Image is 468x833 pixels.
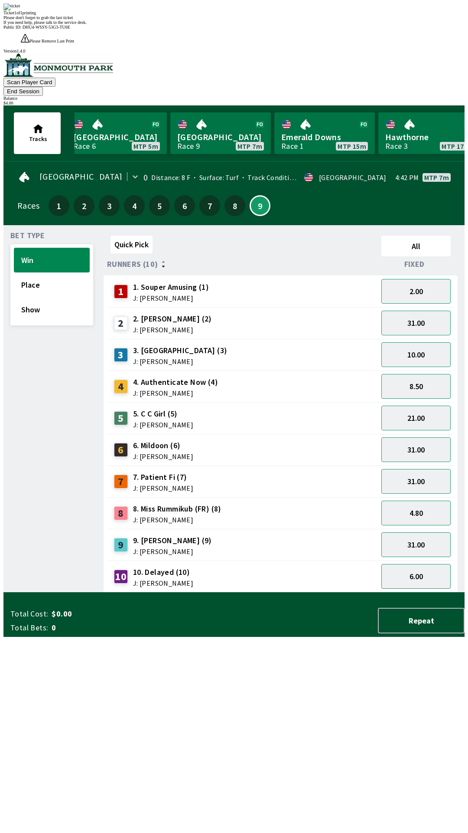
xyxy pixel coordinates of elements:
div: Public ID: [3,25,465,30]
span: J: [PERSON_NAME] [133,516,221,523]
span: 2.00 [409,286,423,296]
span: 10.00 [407,350,425,360]
button: Place [14,272,90,297]
span: 7 [201,203,218,209]
button: 6 [174,195,195,216]
span: 5 [151,203,168,209]
button: 8 [224,195,245,216]
span: Tracks [29,135,47,143]
span: 0 [52,623,188,633]
span: 21.00 [407,413,425,423]
img: venue logo [3,53,113,77]
span: All [385,241,447,251]
span: Total Cost: [10,609,48,619]
button: Repeat [378,608,465,633]
span: Place [21,280,82,290]
span: 3. [GEOGRAPHIC_DATA] (3) [133,345,227,356]
div: Race 9 [177,143,200,150]
button: 4.80 [381,501,451,525]
div: Race 1 [281,143,304,150]
button: 10.00 [381,342,451,367]
span: Bet Type [10,232,45,239]
div: Runners (10) [107,260,378,269]
span: J: [PERSON_NAME] [133,453,193,460]
button: 3 [99,195,120,216]
button: 7 [199,195,220,216]
div: 7 [114,475,128,489]
div: 3 [114,348,128,362]
button: End Session [3,87,43,96]
span: 10. Delayed (10) [133,567,193,578]
span: Fixed [404,261,425,268]
span: Repeat [386,616,457,626]
button: 21.00 [381,406,451,430]
span: MTP 7m [237,143,262,150]
span: J: [PERSON_NAME] [133,326,212,333]
span: MTP 15m [338,143,366,150]
span: 8 [227,203,243,209]
div: 8 [114,506,128,520]
div: 0 [143,174,148,181]
div: Race 3 [385,143,408,150]
span: 6.00 [409,571,423,581]
div: 5 [114,411,128,425]
div: Version 1.4.0 [3,49,465,53]
button: 31.00 [381,437,451,462]
div: 2 [114,316,128,330]
div: Balance [3,96,465,101]
img: ticket [3,3,20,10]
span: DHU4-WSSY-53G3-TU6E [23,25,70,30]
a: [GEOGRAPHIC_DATA]Race 9MTP 7m [170,112,271,154]
button: 9 [250,195,270,216]
span: [GEOGRAPHIC_DATA] [73,131,160,143]
span: 31.00 [407,476,425,486]
button: 4 [124,195,145,216]
button: 31.00 [381,311,451,335]
a: [GEOGRAPHIC_DATA]Race 6MTP 5m [66,112,167,154]
span: 8. Miss Rummikub (FR) (8) [133,503,221,515]
span: 3 [101,203,117,209]
span: Win [21,255,82,265]
span: J: [PERSON_NAME] [133,548,212,555]
div: Race 6 [73,143,96,150]
span: 1. Souper Amusing (1) [133,282,209,293]
span: 8.50 [409,381,423,391]
span: MTP 5m [133,143,158,150]
span: 1 [51,203,67,209]
span: J: [PERSON_NAME] [133,390,218,397]
span: 4:42 PM [395,174,419,181]
div: 6 [114,443,128,457]
span: Total Bets: [10,623,48,633]
div: [GEOGRAPHIC_DATA] [319,174,387,181]
button: 2.00 [381,279,451,304]
span: Surface: Turf [190,173,239,182]
button: Tracks [14,112,61,154]
button: 1 [49,195,69,216]
span: 2 [76,203,92,209]
span: Show [21,305,82,315]
span: 4 [126,203,143,209]
span: J: [PERSON_NAME] [133,485,193,492]
span: J: [PERSON_NAME] [133,421,193,428]
span: J: [PERSON_NAME] [133,580,193,587]
button: 31.00 [381,532,451,557]
span: 6. Mildoon (6) [133,440,193,451]
span: J: [PERSON_NAME] [133,358,227,365]
div: Fixed [378,260,454,269]
span: 4. Authenticate Now (4) [133,377,218,388]
span: If you need help, please talk to the service desk. [3,20,87,25]
span: Distance: 8 F [151,173,190,182]
span: 5. C C Girl (5) [133,408,193,420]
span: MTP 7m [424,174,449,181]
div: Ticket 1 of 1 printing [3,10,465,15]
button: 8.50 [381,374,451,399]
span: Track Condition: Firm [239,173,315,182]
span: Runners (10) [107,261,158,268]
span: [GEOGRAPHIC_DATA] [39,173,123,180]
button: 31.00 [381,469,451,494]
a: Emerald DownsRace 1MTP 15m [274,112,375,154]
span: Please Remove Last Print [29,39,74,43]
button: 6.00 [381,564,451,589]
div: 9 [114,538,128,552]
span: Emerald Downs [281,131,368,143]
